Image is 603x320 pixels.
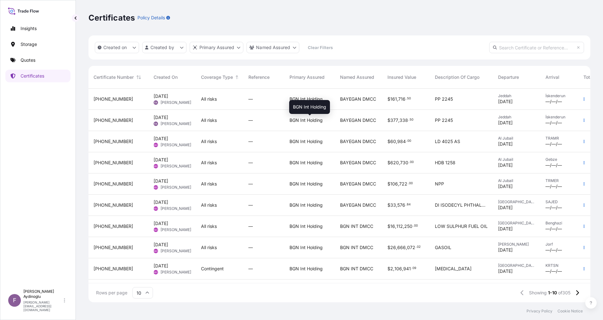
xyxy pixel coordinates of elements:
[23,289,63,299] p: [PERSON_NAME] Aydinoglu
[529,290,547,296] span: Showing
[154,220,168,227] span: [DATE]
[416,246,417,248] span: .
[417,246,421,248] span: 02
[498,199,535,204] span: [GEOGRAPHIC_DATA]
[399,160,400,165] span: ,
[154,263,168,269] span: [DATE]
[545,178,573,183] span: TRMER
[498,183,513,190] span: [DATE]
[201,96,217,102] span: All risks
[154,157,168,163] span: [DATE]
[558,290,570,296] span: of 305
[545,162,562,168] span: —/—/—
[94,138,133,145] span: [PHONE_NUMBER]
[397,97,398,101] span: ,
[387,160,390,165] span: $
[407,204,411,206] span: 84
[545,226,562,232] span: —/—/—
[94,74,134,80] span: Certificate Number
[248,223,253,229] span: —
[403,267,411,271] span: 941
[302,42,338,53] button: Clear Filters
[498,93,535,98] span: Jeddah
[557,309,583,314] p: Cookie Notice
[498,242,535,247] span: [PERSON_NAME]
[406,245,407,250] span: ,
[340,244,373,251] span: BGN INT DMCC
[408,182,409,185] span: .
[387,139,390,144] span: $
[5,38,70,51] a: Storage
[153,184,159,191] span: AEO
[153,248,159,254] span: AEO
[5,70,70,82] a: Certificates
[103,44,127,51] p: Created on
[545,115,573,120] span: İskenderun
[95,42,139,53] button: createdOn Filter options
[13,297,16,304] span: F
[435,160,455,166] span: HDB 1258
[545,120,562,126] span: —/—/—
[396,245,397,250] span: ,
[414,225,418,227] span: 00
[400,160,408,165] span: 730
[393,267,394,271] span: ,
[435,117,453,123] span: PP 2245
[340,160,376,166] span: BAYEGAN DMCC
[142,42,186,53] button: createdBy Filter options
[340,202,376,208] span: BAYEGAN DMCC
[435,266,472,272] span: [MEDICAL_DATA]
[256,44,290,51] p: Named Assured
[289,74,325,80] span: Primary Assured
[201,181,217,187] span: All risks
[88,13,135,23] p: Certificates
[498,247,513,253] span: [DATE]
[201,266,224,272] span: Contingent
[545,268,562,274] span: —/—/—
[150,44,174,51] p: Created by
[154,135,168,142] span: [DATE]
[289,223,323,229] span: BGN Int Holding
[545,199,573,204] span: SAJED
[498,204,513,211] span: [DATE]
[390,182,398,186] span: 106
[248,202,253,208] span: —
[545,263,573,268] span: KRTSN
[410,161,414,163] span: 00
[402,267,403,271] span: ,
[96,290,127,296] span: Rows per page
[398,118,399,122] span: ,
[5,54,70,66] a: Quotes
[498,226,513,232] span: [DATE]
[161,121,191,126] span: [PERSON_NAME]
[154,178,168,184] span: [DATE]
[406,140,407,142] span: .
[248,244,253,251] span: —
[545,242,573,247] span: Jorf
[498,221,535,226] span: [GEOGRAPHIC_DATA]
[153,227,159,233] span: AEO
[498,178,535,183] span: Al Jubail
[94,96,133,102] span: [PHONE_NUMBER]
[412,267,416,269] span: 09
[498,263,535,268] span: [GEOGRAPHIC_DATA]
[293,104,326,110] span: BGN Int Holding
[545,93,573,98] span: İskenderun
[545,183,562,190] span: —/—/—
[234,73,242,81] button: Sort
[153,163,159,169] span: AEO
[154,74,178,80] span: Created On
[289,96,323,102] span: BGN Int Holding
[498,157,535,162] span: Al Jubail
[409,161,410,163] span: .
[387,74,416,80] span: Insured Value
[403,224,404,229] span: ,
[387,182,390,186] span: $
[94,244,133,251] span: [PHONE_NUMBER]
[410,119,413,121] span: 50
[21,25,37,32] p: Insights
[94,181,133,187] span: [PHONE_NUMBER]
[201,160,217,166] span: All risks
[201,117,217,123] span: All risks
[94,266,133,272] span: [PHONE_NUMBER]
